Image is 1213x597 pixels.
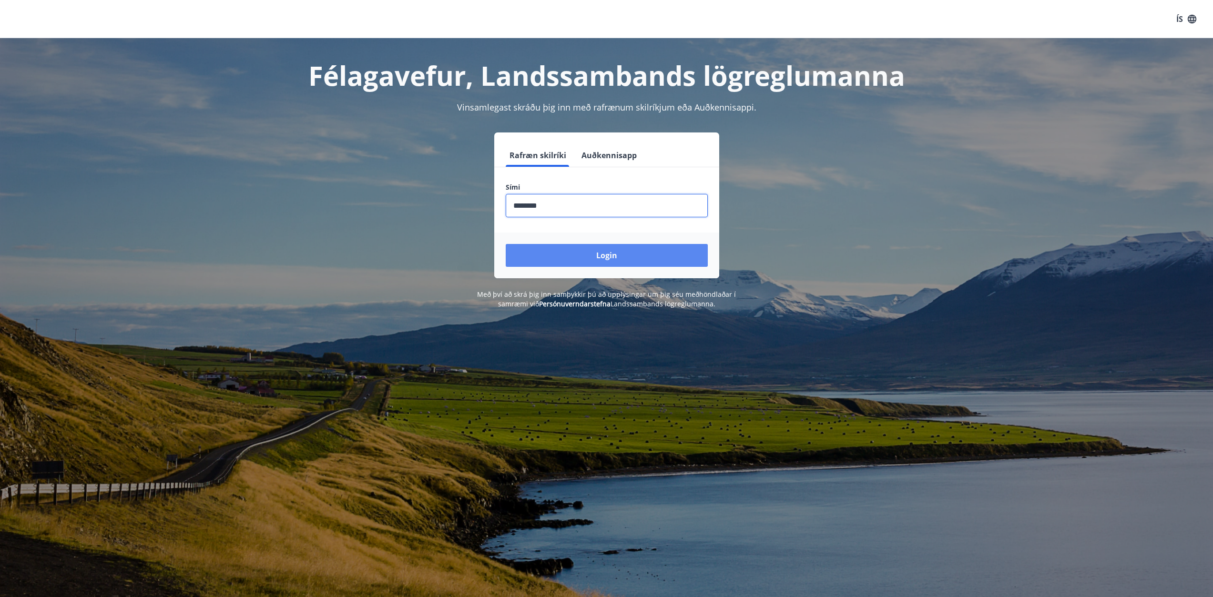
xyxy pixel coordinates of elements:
[477,290,736,308] span: Með því að skrá þig inn samþykkir þú að upplýsingar um þig séu meðhöndlaðar í samræmi við Landssa...
[539,299,611,308] a: Persónuverndarstefna
[506,144,570,167] button: Rafræn skilríki
[1171,10,1202,28] button: ÍS
[457,101,756,113] span: Vinsamlegast skráðu þig inn með rafrænum skilríkjum eða Auðkennisappi.
[275,57,938,93] h1: Félagavefur, Landssambands lögreglumanna
[506,182,708,192] label: Sími
[506,244,708,267] button: Login
[578,144,641,167] button: Auðkennisapp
